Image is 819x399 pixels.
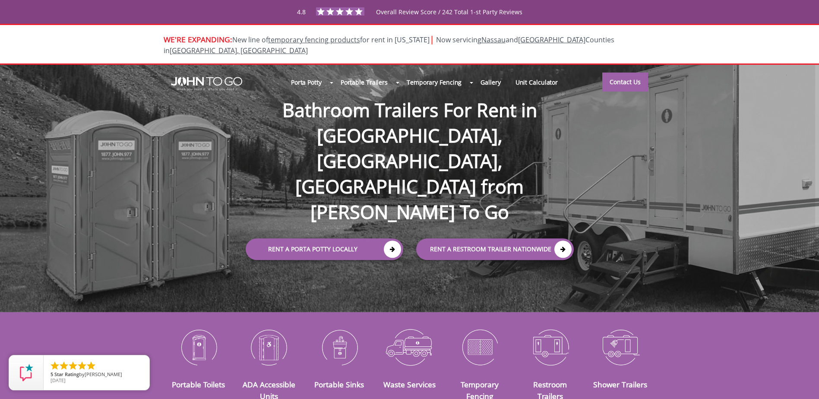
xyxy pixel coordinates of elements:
span: Overall Review Score / 242 Total 1-st Party Reviews [376,8,522,33]
img: JOHN to go [171,77,242,91]
span: | [430,33,434,45]
a: temporary fencing products [268,35,360,44]
a: Unit Calculator [508,73,566,92]
a: Rent a Porta Potty Locally [246,238,403,260]
li:  [68,361,78,371]
li:  [59,361,69,371]
a: [GEOGRAPHIC_DATA] [518,35,585,44]
span: [PERSON_NAME] [85,371,122,377]
span: Star Rating [54,371,79,377]
a: Contact Us [602,73,648,92]
span: [DATE] [51,377,66,383]
a: Temporary Fencing [399,73,469,92]
li:  [86,361,96,371]
li:  [77,361,87,371]
a: Gallery [473,73,508,92]
span: WE'RE EXPANDING: [164,34,232,44]
li:  [50,361,60,371]
span: by [51,372,142,378]
img: ADA-Accessible-Units-icon_N.png [240,325,297,370]
img: Shower-Trailers-icon_N.png [592,325,649,370]
a: Portable Sinks [314,379,364,389]
a: Shower Trailers [593,379,647,389]
span: 5 [51,371,53,377]
span: New line of for rent in [US_STATE] [164,35,614,55]
button: Live Chat [784,364,819,399]
a: [GEOGRAPHIC_DATA], [GEOGRAPHIC_DATA] [170,46,308,55]
img: Portable-Toilets-icon_N.png [170,325,228,370]
img: Waste-Services-icon_N.png [381,325,438,370]
a: Portable Toilets [172,379,225,389]
img: Temporary-Fencing-cion_N.png [451,325,509,370]
span: 4.8 [297,8,306,16]
a: Waste Services [383,379,436,389]
img: Portable-Sinks-icon_N.png [310,325,368,370]
a: rent a RESTROOM TRAILER Nationwide [416,238,574,260]
h1: Bathroom Trailers For Rent in [GEOGRAPHIC_DATA], [GEOGRAPHIC_DATA], [GEOGRAPHIC_DATA] from [PERSO... [237,70,582,225]
a: Porta Potty [284,73,329,92]
a: Nassau [481,35,506,44]
img: Restroom-Trailers-icon_N.png [522,325,579,370]
img: Review Rating [18,364,35,381]
span: Now servicing and Counties in [164,35,614,55]
a: Portable Trailers [333,73,395,92]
